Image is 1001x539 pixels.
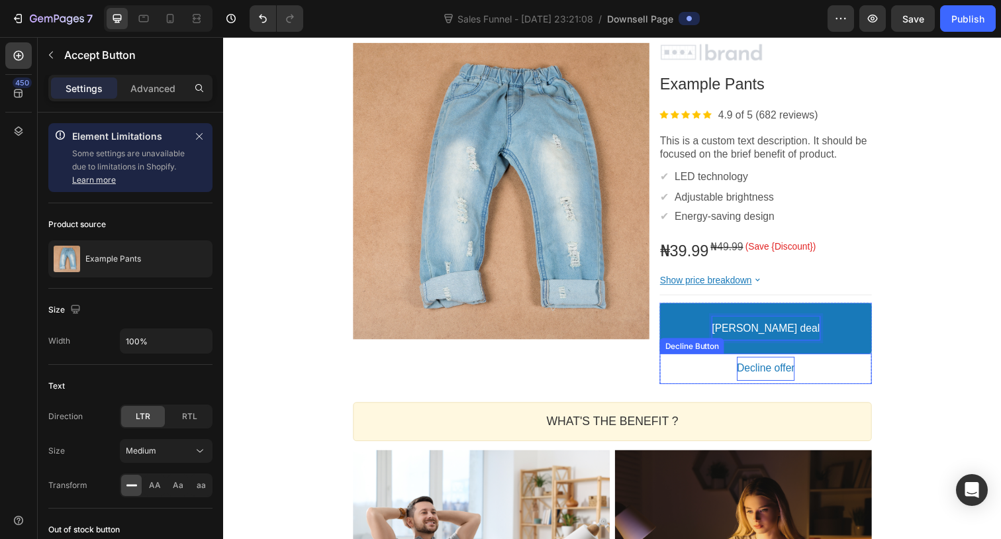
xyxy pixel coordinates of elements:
bdo: (Save {Discount}) [533,209,605,219]
p: WHAT'S THE BENEFIT ? [144,385,650,400]
div: Size [48,445,65,457]
div: Out of stock button [48,524,120,536]
img: product feature img [54,246,80,272]
p: Example Pants [85,254,141,264]
div: Transform [48,479,87,491]
div: 450 [13,77,32,88]
div: Undo/Redo [250,5,303,32]
button: 7 [5,5,99,32]
div: Direction [48,411,83,422]
button: Save [891,5,935,32]
span: Aa [173,479,183,491]
div: Rich Text Editor. Editing area: main [499,285,609,310]
p: This is a custom text description. It should be focused on the brief benefit of product. [446,99,662,127]
p: Settings [66,81,103,95]
span: Save [902,13,924,24]
a: Learn more [72,175,116,185]
div: Publish [951,12,984,26]
bdo: Decline offer [524,332,584,346]
bdo: ₦39.99 [446,209,495,227]
div: Text [48,380,65,392]
div: Product source [48,219,106,230]
p: LED technology [461,136,536,150]
input: Auto [120,329,212,353]
p: Some settings are unavailable due to limitations in Shopify. [72,147,186,187]
p: Adjustable brightness [461,157,562,171]
div: Open Intercom Messenger [956,474,988,506]
span: Downsell Page [607,12,673,26]
span: ✔ [446,137,454,148]
span: ✔ [446,177,454,189]
span: aa [197,479,206,491]
button: Publish [940,5,996,32]
div: Width [48,335,70,347]
span: Medium [126,446,156,456]
bdo: Show price breakdown [446,243,540,254]
span: AA [149,479,161,491]
p: Accept Button [64,47,207,63]
bdo: ₦49.99 [498,209,531,220]
span: Sales Funnel - [DATE] 23:21:08 [455,12,596,26]
div: Size [48,301,83,319]
p: 4.9 of 5 (682 reviews) [505,73,607,87]
button: Rich Text Editor. Editing area: main [446,271,662,324]
span: / [598,12,602,26]
button: Decline offer [446,326,662,351]
p: Advanced [130,81,175,95]
iframe: Design area [223,37,1001,539]
span: RTL [182,411,197,422]
button: Medium [120,439,213,463]
span: ✔ [446,158,454,169]
div: Decline Button [448,311,508,320]
p: Energy-saving design [461,177,563,191]
p: Element Limitations [72,128,186,144]
p: 7 [87,11,93,26]
p: [PERSON_NAME] deal [499,291,609,305]
bdo: Example Pants [446,39,552,57]
span: LTR [136,411,150,422]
